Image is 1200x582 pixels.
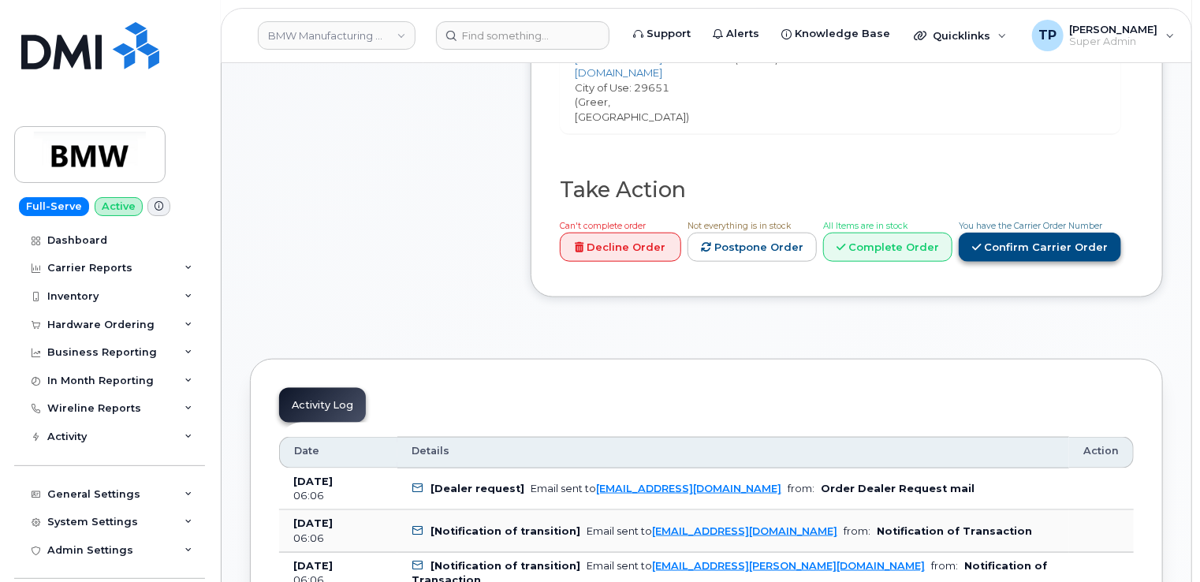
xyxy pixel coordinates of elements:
[293,560,333,572] b: [DATE]
[430,560,580,572] b: [Notification of transition]
[1021,20,1186,51] div: Tyler Pollock
[959,221,1102,231] span: You have the Carrier Order Number
[560,233,681,262] a: Decline Order
[903,20,1018,51] div: Quicklinks
[587,525,837,537] div: Email sent to
[293,476,333,487] b: [DATE]
[823,233,952,262] a: Complete Order
[823,221,907,231] span: All Items are in stock
[1070,23,1158,35] span: [PERSON_NAME]
[1069,437,1134,468] th: Action
[430,483,524,494] b: [Dealer request]
[933,29,990,42] span: Quicklinks
[931,560,958,572] span: from:
[959,233,1121,262] a: Confirm Carrier Order
[688,233,817,262] a: Postpone Order
[293,517,333,529] b: [DATE]
[587,560,925,572] div: Email sent to
[877,525,1032,537] b: Notification of Transaction
[1131,513,1188,570] iframe: Messenger Launcher
[652,560,925,572] a: [EMAIL_ADDRESS][PERSON_NAME][DOMAIN_NAME]
[531,483,781,494] div: Email sent to
[258,21,416,50] a: BMW Manufacturing Co LLC
[293,489,383,503] div: 06:06
[622,18,702,50] a: Support
[560,178,1121,202] h2: Take Action
[688,221,791,231] span: Not everything is in stock
[652,525,837,537] a: [EMAIL_ADDRESS][DOMAIN_NAME]
[1070,35,1158,48] span: Super Admin
[726,26,759,42] span: Alerts
[844,525,870,537] span: from:
[293,532,383,546] div: 06:06
[770,18,901,50] a: Knowledge Base
[436,21,609,50] input: Find something...
[1038,26,1057,45] span: TP
[412,444,449,458] span: Details
[821,483,975,494] b: Order Dealer Request mail
[596,483,781,494] a: [EMAIL_ADDRESS][DOMAIN_NAME]
[788,483,814,494] span: from:
[702,18,770,50] a: Alerts
[294,444,319,458] span: Date
[560,221,646,231] span: Can't complete order
[647,26,691,42] span: Support
[795,26,890,42] span: Knowledge Base
[430,525,580,537] b: [Notification of transition]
